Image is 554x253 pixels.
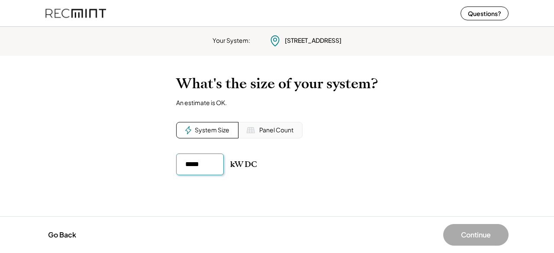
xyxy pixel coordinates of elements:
button: Go Back [45,225,79,244]
div: Your System: [213,36,250,45]
div: kW DC [230,159,257,170]
div: Panel Count [259,126,293,135]
h2: What's the size of your system? [176,75,378,92]
img: Solar%20Panel%20Icon%20%281%29.svg [246,126,255,135]
div: [STREET_ADDRESS] [285,36,341,45]
div: System Size [195,126,229,135]
img: recmint-logotype%403x%20%281%29.jpeg [45,2,106,25]
button: Questions? [461,6,509,20]
div: An estimate is OK. [176,99,227,106]
button: Continue [443,224,509,246]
